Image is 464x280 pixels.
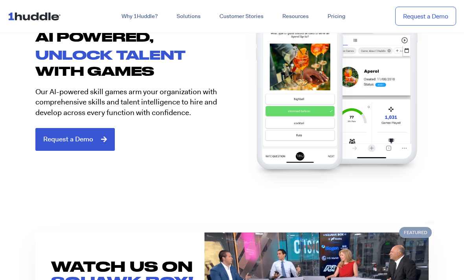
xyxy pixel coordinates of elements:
[167,9,210,24] a: Solutions
[35,49,232,61] h2: unlock talent
[35,87,226,118] p: Our AI-powered skill games arm your organization with comprehensive skills and talent intelligenc...
[112,9,167,24] a: Why 1Huddle?
[43,136,93,143] span: Request a Demo
[35,65,232,77] h2: with games
[35,128,115,151] a: Request a Demo
[35,29,232,44] h2: AI POWERED,
[395,7,456,26] a: Request a Demo
[51,257,204,276] h3: WATCH US ON
[210,9,273,24] a: Customer Stories
[318,9,355,24] a: Pricing
[8,9,64,24] img: ...
[399,227,432,238] span: Featured
[273,9,318,24] a: Resources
